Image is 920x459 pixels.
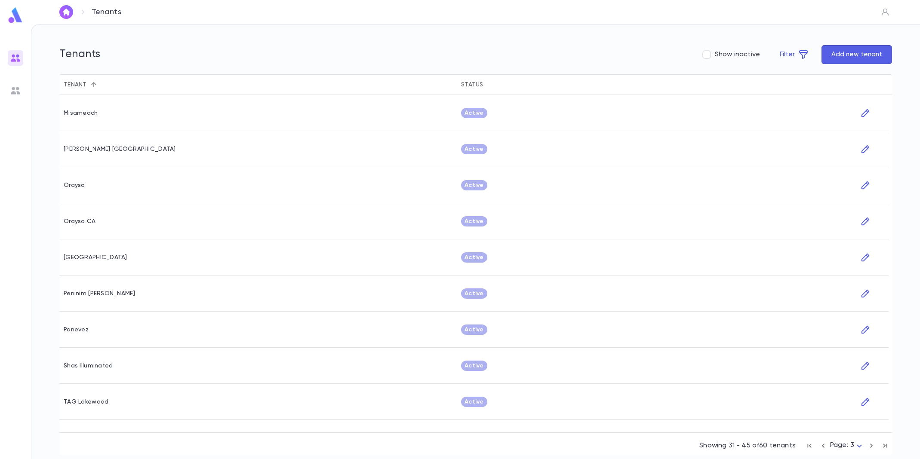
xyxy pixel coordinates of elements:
div: Shas Illuminated [64,362,113,369]
span: Active [461,146,487,153]
span: Active [461,398,487,405]
span: Active [461,254,487,261]
div: Page: 3 [830,439,865,452]
img: users_grey.add6a7b1bacd1fe57131ad36919bb8de.svg [10,86,21,96]
div: Orlando Torah Academy [64,254,127,261]
div: Oraysa CA [64,218,96,225]
span: Page: 3 [830,442,854,449]
button: Filter [770,45,818,64]
div: Mosdos Belz USA [64,146,176,153]
span: Active [461,110,487,116]
p: Showing 31 - 45 of 60 tenants [699,441,796,450]
span: Active [461,218,487,225]
span: Show inactive [715,50,760,59]
p: Tenants [92,7,121,17]
div: Oraysa [64,182,85,189]
div: Peninim Bais Yaakov [64,290,135,297]
div: Status [461,74,483,95]
span: Active [461,290,487,297]
div: Ponevez [64,326,89,333]
div: TAG Lakewood [64,398,108,405]
span: Active [461,326,487,333]
div: Misameach [64,110,98,116]
img: users_gradient.817b64062b48db29b58f0b5e96d8b67b.svg [10,53,21,63]
button: Sort [87,78,101,92]
div: Status [457,74,854,95]
img: logo [7,7,24,24]
img: home_white.a664292cf8c1dea59945f0da9f25487c.svg [61,9,71,15]
div: Tenant [59,74,457,95]
span: Active [461,182,487,189]
h5: Tenants [59,48,101,61]
span: Active [461,362,487,369]
div: Tenant [64,74,87,95]
button: Add new tenant [822,45,892,64]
